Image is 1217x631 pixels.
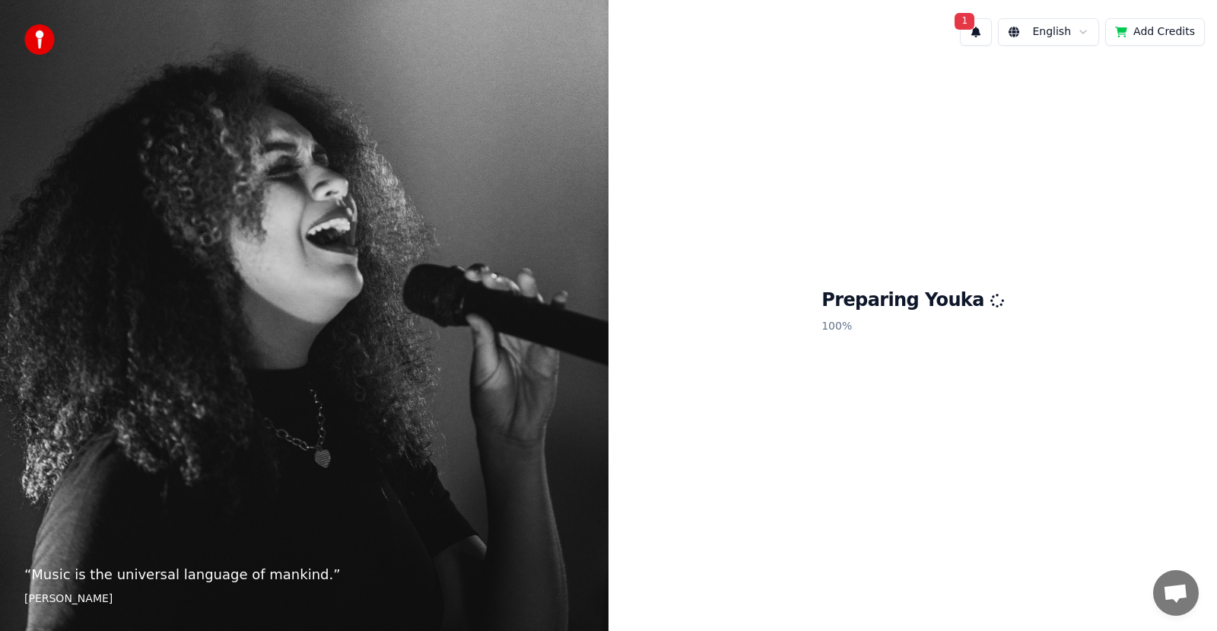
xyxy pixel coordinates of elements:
p: “ Music is the universal language of mankind. ” [24,564,584,585]
button: 1 [960,18,992,46]
footer: [PERSON_NAME] [24,591,584,607]
div: Open chat [1153,570,1199,616]
h1: Preparing Youka [821,288,1004,313]
span: 1 [955,13,974,30]
img: youka [24,24,55,55]
button: Add Credits [1105,18,1205,46]
p: 100 % [821,313,1004,340]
